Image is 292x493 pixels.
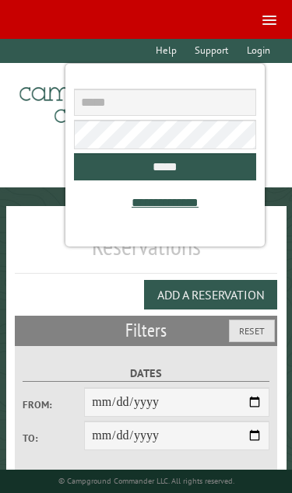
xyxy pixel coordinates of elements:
label: To: [23,431,84,446]
h1: Reservations [15,231,278,274]
label: Dates [23,365,269,383]
h2: Filters [15,316,278,345]
small: © Campground Commander LLC. All rights reserved. [58,476,234,486]
a: Login [239,39,277,63]
label: From: [23,397,84,412]
a: Help [149,39,185,63]
img: Campground Commander [15,69,209,130]
button: Reset [229,320,275,342]
a: Support [188,39,236,63]
button: Add a Reservation [144,280,277,309]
